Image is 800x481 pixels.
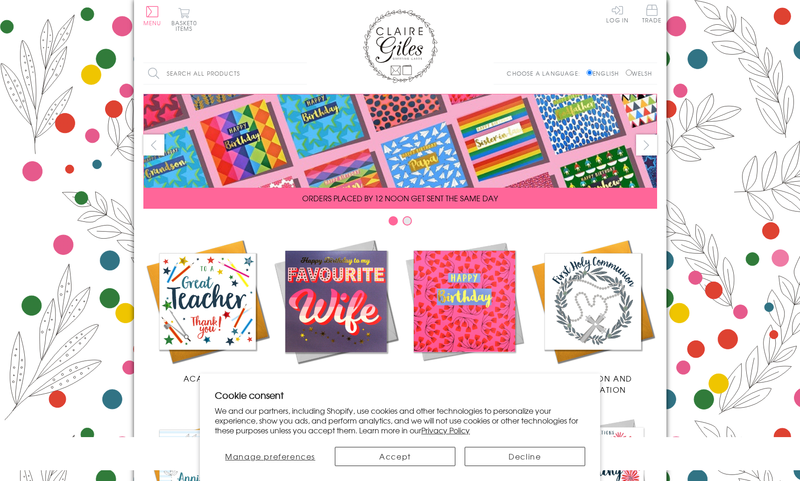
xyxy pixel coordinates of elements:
[335,447,455,466] button: Accept
[529,237,657,395] a: Communion and Confirmation
[403,216,412,226] button: Carousel Page 2
[642,5,662,23] span: Trade
[587,69,623,78] label: English
[143,134,164,156] button: prev
[297,63,307,84] input: Search
[272,237,400,384] a: New Releases
[626,69,652,78] label: Welsh
[171,7,197,31] button: Basket0 items
[225,451,315,462] span: Manage preferences
[636,134,657,156] button: next
[143,6,162,26] button: Menu
[626,70,632,76] input: Welsh
[176,19,197,33] span: 0 items
[421,424,470,436] a: Privacy Policy
[184,373,232,384] span: Academic
[215,447,326,466] button: Manage preferences
[143,63,307,84] input: Search all products
[143,237,272,384] a: Academic
[587,70,593,76] input: English
[143,19,162,27] span: Menu
[400,237,529,384] a: Birthdays
[642,5,662,25] a: Trade
[215,389,585,402] h2: Cookie consent
[215,406,585,435] p: We and our partners, including Shopify, use cookies and other technologies to personalize your ex...
[553,373,632,395] span: Communion and Confirmation
[606,5,629,23] a: Log In
[305,373,366,384] span: New Releases
[507,69,585,78] p: Choose a language:
[389,216,398,226] button: Carousel Page 1 (Current Slide)
[363,9,438,83] img: Claire Giles Greetings Cards
[302,192,498,204] span: ORDERS PLACED BY 12 NOON GET SENT THE SAME DAY
[143,216,657,230] div: Carousel Pagination
[465,447,585,466] button: Decline
[442,373,487,384] span: Birthdays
